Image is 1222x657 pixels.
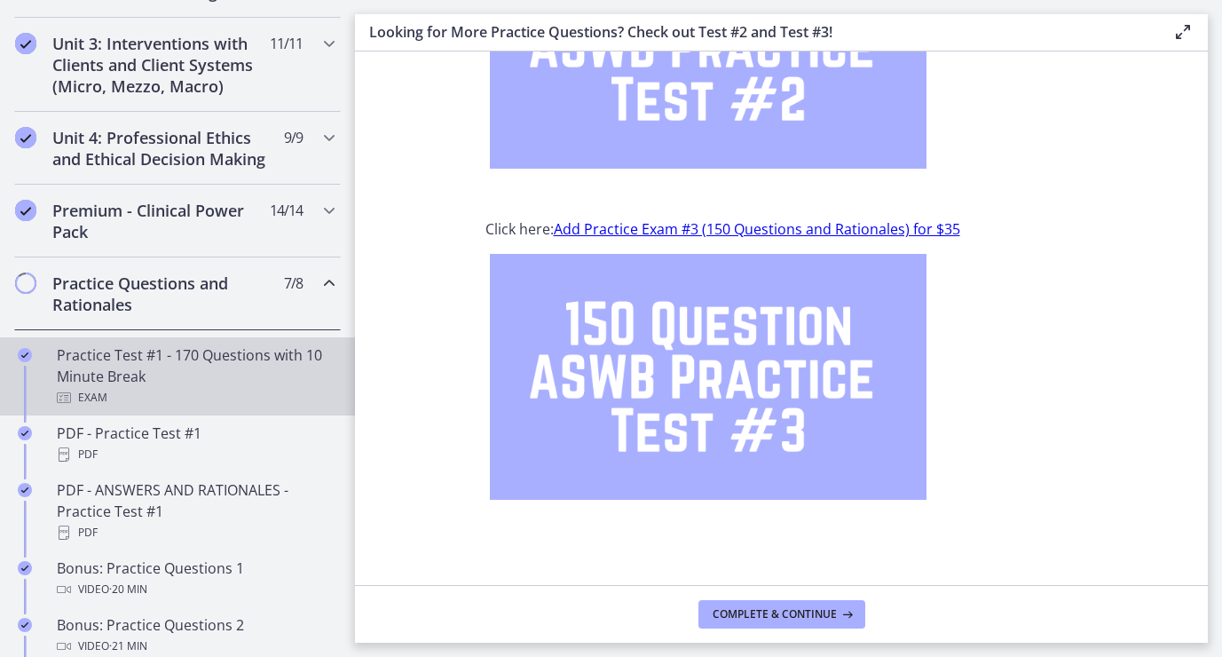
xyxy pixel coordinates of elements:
[18,618,32,632] i: Completed
[18,426,32,440] i: Completed
[57,558,334,600] div: Bonus: Practice Questions 1
[369,21,1144,43] h3: Looking for More Practice Questions? Check out Test #2 and Test #3!
[284,273,303,294] span: 7 / 8
[554,219,960,239] a: Add Practice Exam #3 (150 Questions and Rationales) for $35
[57,344,334,408] div: Practice Test #1 - 170 Questions with 10 Minute Break
[52,127,269,170] h2: Unit 4: Professional Ethics and Ethical Decision Making
[57,423,334,465] div: PDF - Practice Test #1
[713,607,837,621] span: Complete & continue
[698,600,865,629] button: Complete & continue
[15,200,36,221] i: Completed
[270,200,303,221] span: 14 / 14
[490,254,926,500] img: 150_Question_ASWB_Practice_Test__3.png
[15,127,36,148] i: Completed
[109,636,147,657] span: · 21 min
[52,33,269,97] h2: Unit 3: Interventions with Clients and Client Systems (Micro, Mezzo, Macro)
[270,33,303,54] span: 11 / 11
[18,483,32,497] i: Completed
[52,200,269,242] h2: Premium - Clinical Power Pack
[109,579,147,600] span: · 20 min
[57,387,334,408] div: Exam
[18,348,32,362] i: Completed
[57,614,334,657] div: Bonus: Practice Questions 2
[57,522,334,543] div: PDF
[52,273,269,315] h2: Practice Questions and Rationales
[284,127,303,148] span: 9 / 9
[57,444,334,465] div: PDF
[15,33,36,54] i: Completed
[57,479,334,543] div: PDF - ANSWERS AND RATIONALES - Practice Test #1
[57,579,334,600] div: Video
[57,636,334,657] div: Video
[18,561,32,575] i: Completed
[485,218,1078,240] p: Click here:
